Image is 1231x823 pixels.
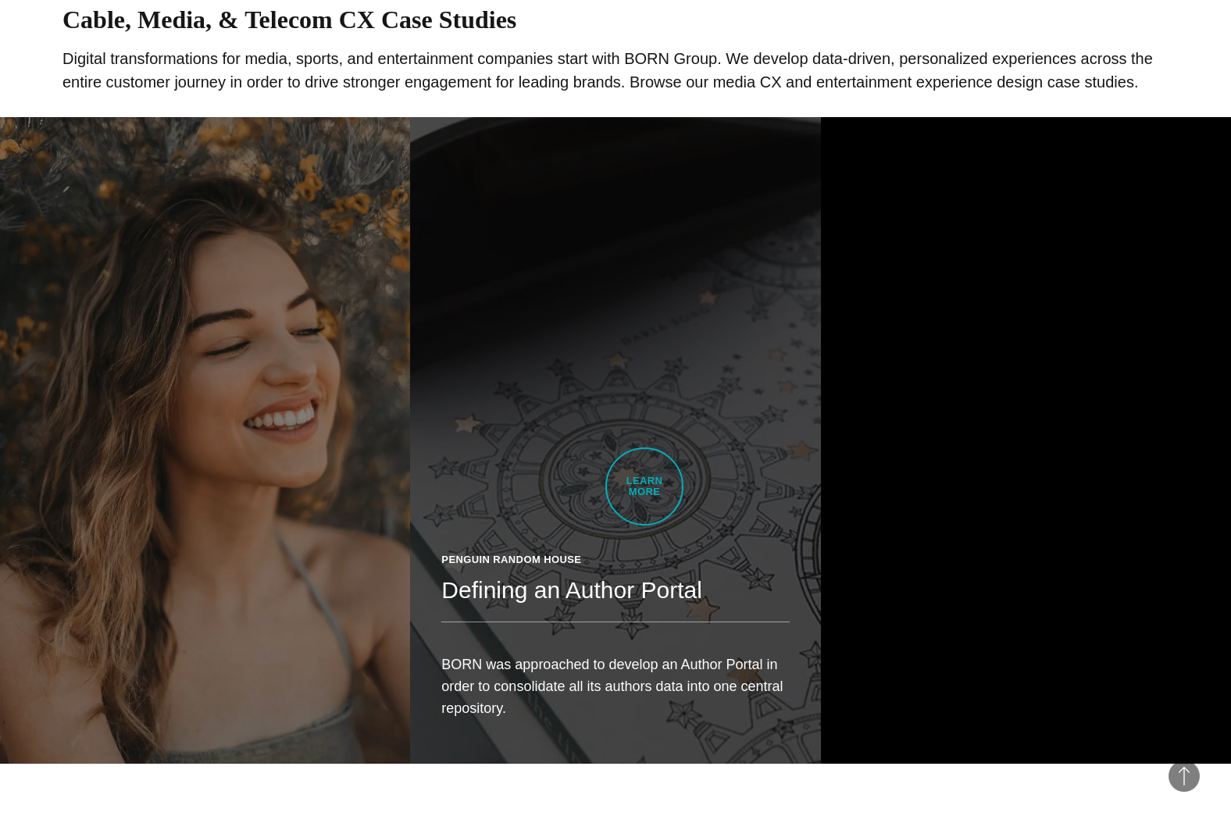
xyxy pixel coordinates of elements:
[62,47,1169,94] p: Digital transformations for media, sports, and entertainment companies start with BORN Group. We ...
[441,552,789,568] div: Penguin Random House
[410,117,820,763] a: Penguin Random House Defining an Author Portal BORN was approached to develop an Author Portal in...
[1169,761,1200,792] button: Back to Top
[62,5,1169,34] h1: Cable, Media, & Telecom CX Case Studies
[441,654,789,720] p: BORN was approached to develop an Author Portal in order to consolidate all its authors data into...
[441,575,789,606] h2: Defining an Author Portal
